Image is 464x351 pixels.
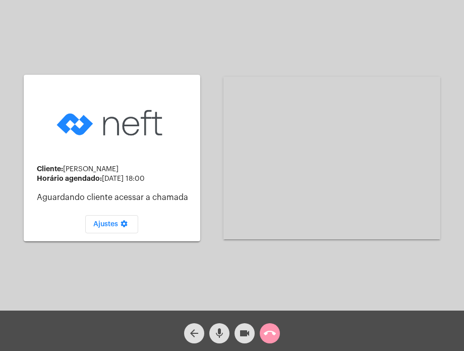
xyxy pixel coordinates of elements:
button: Ajustes [85,215,138,233]
mat-icon: mic [213,327,225,339]
div: [PERSON_NAME] [37,165,192,173]
mat-icon: call_end [264,327,276,339]
img: logo-neft-novo-2.png [54,94,170,152]
strong: Horário agendado: [37,175,102,182]
div: [DATE] 18:00 [37,175,192,183]
mat-icon: settings [118,220,130,232]
span: Ajustes [93,221,130,228]
strong: Cliente: [37,165,63,172]
p: Aguardando cliente acessar a chamada [37,193,192,202]
mat-icon: arrow_back [188,327,200,339]
mat-icon: videocam [239,327,251,339]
